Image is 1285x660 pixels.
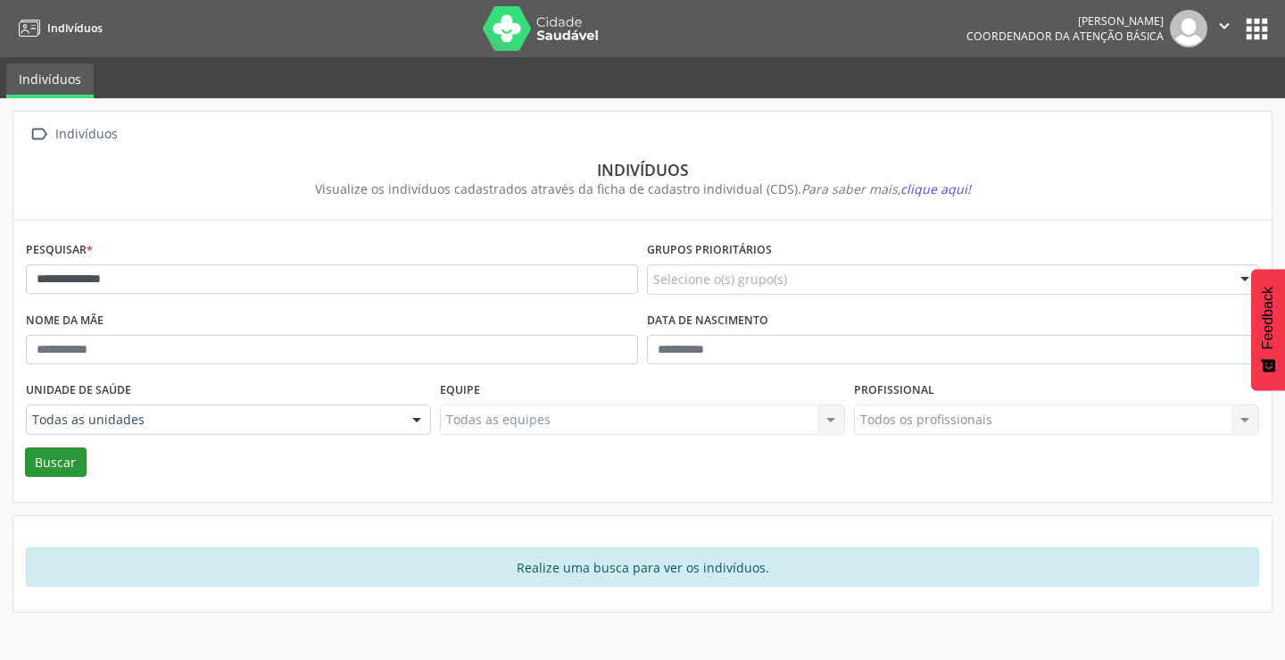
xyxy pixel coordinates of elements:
[1251,269,1285,390] button: Feedback - Mostrar pesquisa
[801,180,971,197] i: Para saber mais,
[26,377,131,405] label: Unidade de saúde
[32,411,394,429] span: Todas as unidades
[647,307,768,335] label: Data de nascimento
[966,13,1164,29] div: [PERSON_NAME]
[440,377,480,405] label: Equipe
[25,447,87,478] button: Buscar
[26,121,52,147] i: 
[38,180,1247,198] div: Visualize os indivíduos cadastrados através da ficha de cadastro individual (CDS).
[647,237,772,264] label: Grupos prioritários
[26,547,1259,587] div: Realize uma busca para ver os indivíduos.
[26,237,93,264] label: Pesquisar
[1260,287,1276,349] span: Feedback
[966,29,1164,44] span: Coordenador da Atenção Básica
[1207,10,1241,47] button: 
[52,121,120,147] div: Indivíduos
[653,270,787,288] span: Selecione o(s) grupo(s)
[26,307,104,335] label: Nome da mãe
[12,13,103,43] a: Indivíduos
[1170,10,1207,47] img: img
[1241,13,1273,45] button: apps
[1215,16,1234,36] i: 
[6,63,94,98] a: Indivíduos
[38,160,1247,180] div: Indivíduos
[47,21,103,36] span: Indivíduos
[26,121,120,147] a:  Indivíduos
[900,180,971,197] span: clique aqui!
[854,377,934,405] label: Profissional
